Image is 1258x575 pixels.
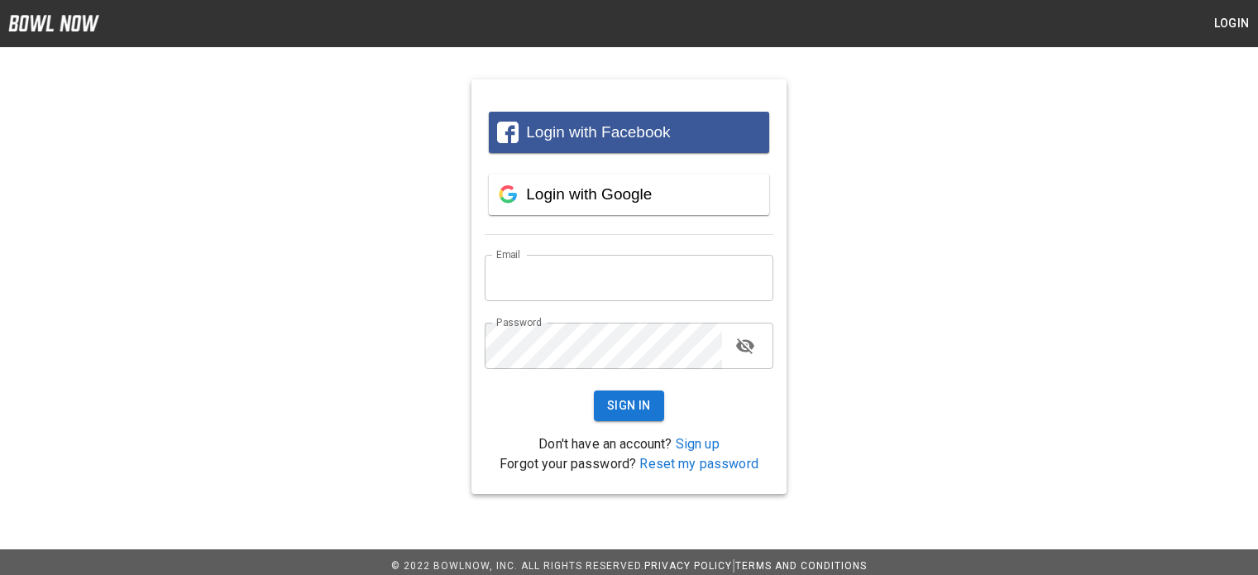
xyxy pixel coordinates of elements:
span: Login with Google [526,185,652,203]
button: Login with Google [489,174,768,215]
span: Login with Facebook [526,123,670,141]
button: Sign In [594,391,664,421]
img: logo [8,15,99,31]
a: Reset my password [639,456,758,472]
a: Terms and Conditions [735,560,867,572]
a: Privacy Policy [644,560,732,572]
button: toggle password visibility [729,329,762,362]
a: Sign up [676,436,720,452]
p: Forgot your password? [485,454,772,474]
span: © 2022 BowlNow, Inc. All Rights Reserved. [391,560,644,572]
p: Don't have an account? [485,434,772,454]
button: Login [1205,8,1258,39]
button: Login with Facebook [489,112,768,153]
